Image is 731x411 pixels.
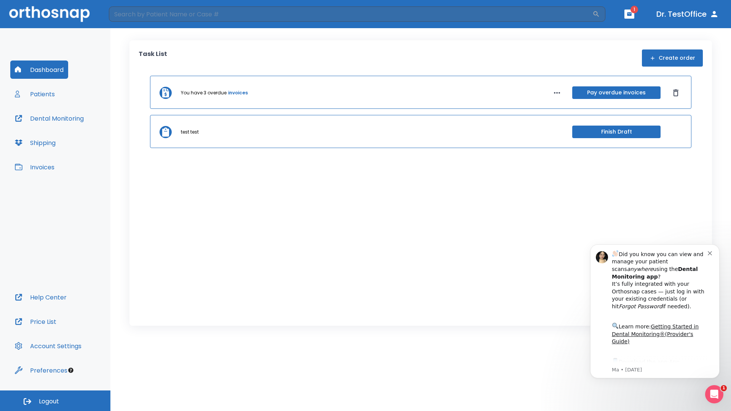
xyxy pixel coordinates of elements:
[579,233,731,390] iframe: Intercom notifications message
[670,87,682,99] button: Dismiss
[10,337,86,355] button: Account Settings
[39,397,59,406] span: Logout
[572,86,661,99] button: Pay overdue invoices
[181,89,227,96] p: You have 3 overdue
[721,385,727,391] span: 1
[705,385,723,403] iframe: Intercom live chat
[572,126,661,138] button: Finish Draft
[139,49,167,67] p: Task List
[10,85,59,103] button: Patients
[10,288,71,306] button: Help Center
[129,16,135,22] button: Dismiss notification
[630,6,638,13] span: 1
[10,134,60,152] button: Shipping
[181,129,199,135] p: test test
[10,158,59,176] button: Invoices
[10,312,61,331] button: Price List
[653,7,722,21] button: Dr. TestOffice
[33,134,129,140] p: Message from Ma, sent 3w ago
[9,6,90,22] img: Orthosnap
[10,61,68,79] button: Dashboard
[642,49,703,67] button: Create order
[10,109,88,127] button: Dental Monitoring
[228,89,248,96] a: invoices
[33,124,129,163] div: Download the app: | ​ Let us know if you need help getting started!
[33,126,101,140] a: App Store
[10,361,72,379] button: Preferences
[67,367,74,374] div: Tooltip anchor
[109,6,592,22] input: Search by Patient Name or Case #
